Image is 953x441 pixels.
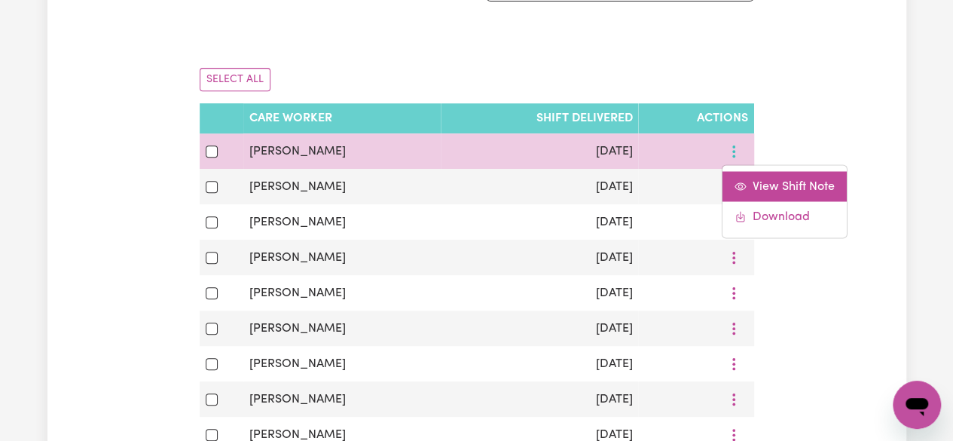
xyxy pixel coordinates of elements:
td: [DATE] [441,381,638,417]
button: More options [719,281,748,305]
button: More options [719,387,748,411]
span: [PERSON_NAME] [249,181,346,193]
button: Select All [200,68,270,91]
th: Shift delivered [441,103,638,133]
td: [DATE] [441,275,638,311]
td: [DATE] [441,346,638,381]
span: [PERSON_NAME] [249,394,346,406]
a: Download [722,201,847,231]
button: More options [719,317,748,340]
button: More options [719,246,748,269]
span: View Shift Note [753,180,835,192]
span: [PERSON_NAME] [249,287,346,299]
span: [PERSON_NAME] [249,323,346,335]
span: [PERSON_NAME] [249,429,346,441]
button: More options [719,139,748,163]
span: [PERSON_NAME] [249,252,346,264]
td: [DATE] [441,133,638,169]
iframe: Button to launch messaging window [893,381,941,429]
td: [DATE] [441,204,638,240]
td: [DATE] [441,311,638,346]
button: More options [719,352,748,375]
span: [PERSON_NAME] [249,358,346,370]
span: [PERSON_NAME] [249,145,346,158]
th: Actions [638,103,753,133]
span: Care Worker [249,112,332,124]
a: View Shift Note [722,171,847,201]
td: [DATE] [441,169,638,204]
span: [PERSON_NAME] [249,216,346,228]
div: More options [722,164,848,238]
button: More options [719,210,748,234]
td: [DATE] [441,240,638,275]
button: More options [719,175,748,198]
